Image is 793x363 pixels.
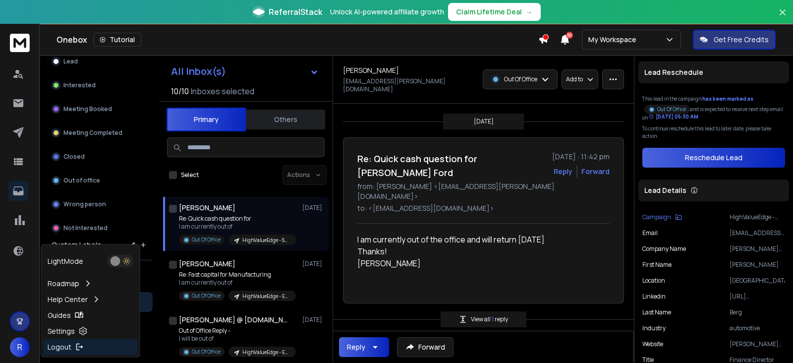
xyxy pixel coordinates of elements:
[730,229,785,237] p: [EMAIL_ADDRESS][PERSON_NAME][DOMAIN_NAME]
[642,261,672,269] p: First Name
[10,337,30,357] button: R
[46,194,153,214] button: Wrong person
[302,204,325,212] p: [DATE]
[63,129,122,137] p: Meeting Completed
[347,342,365,352] div: Reply
[192,348,221,356] p: Out Of Office
[48,295,88,304] p: Help Center
[179,271,296,279] p: Re: Fast capital for Manufacturing
[48,310,71,320] p: Guides
[63,200,106,208] p: Wrong person
[302,316,325,324] p: [DATE]
[163,61,327,81] button: All Inbox(s)
[44,292,138,307] a: Help Center
[642,308,671,316] p: Last Name
[730,340,785,348] p: [PERSON_NAME][DOMAIN_NAME]
[302,260,325,268] p: [DATE]
[657,106,686,113] p: Out Of Office
[642,324,666,332] p: industry
[339,337,389,357] button: Reply
[46,147,153,167] button: Closed
[48,342,71,352] p: Logout
[642,340,663,348] p: website
[48,326,75,336] p: Settings
[642,245,686,253] p: Company Name
[191,85,254,97] h3: Inboxes selected
[714,35,769,45] p: Get Free Credits
[642,277,665,285] p: location
[246,109,325,130] button: Others
[343,65,399,75] h1: [PERSON_NAME]
[474,118,494,125] p: [DATE]
[52,240,101,250] h3: Custom Labels
[44,323,138,339] a: Settings
[242,237,290,244] p: HighValueEdge - Smart Open-Based Email Sequence
[179,215,296,223] p: Re: Quick cash question for
[730,277,785,285] p: [GEOGRAPHIC_DATA]
[448,3,541,21] button: Claim Lifetime Deal→
[63,81,96,89] p: Interested
[730,213,785,221] p: HighValueEdge - Smart Open-Based Email Sequence
[642,148,785,168] button: Reschedule Lead
[171,85,189,97] span: 10 / 10
[504,75,537,83] p: Out Of Office
[179,203,235,213] h1: [PERSON_NAME]
[44,307,138,323] a: Guides
[48,279,79,289] p: Roadmap
[192,236,221,243] p: Out Of Office
[642,293,666,301] p: linkedin
[179,335,296,343] p: I will be out of
[171,66,226,76] h1: All Inbox(s)
[179,279,296,287] p: I am currently out of
[46,123,153,143] button: Meeting Completed
[93,33,141,47] button: Tutorial
[63,105,112,113] p: Meeting Booked
[566,75,583,83] p: Add to
[63,224,108,232] p: Not Interested
[471,315,508,323] p: View all reply
[192,292,221,300] p: Out Of Office
[179,259,235,269] h1: [PERSON_NAME]
[46,75,153,95] button: Interested
[357,181,610,201] p: from: [PERSON_NAME] <[EMAIL_ADDRESS][PERSON_NAME][DOMAIN_NAME]>
[343,77,477,93] p: [EMAIL_ADDRESS][PERSON_NAME][DOMAIN_NAME]
[63,58,78,65] p: Lead
[330,7,444,17] p: Unlock AI-powered affiliate growth
[357,203,610,213] p: to: <[EMAIL_ADDRESS][DOMAIN_NAME]>
[46,218,153,238] button: Not Interested
[179,327,296,335] p: Out of Office Reply -
[730,293,785,301] p: [URL][DOMAIN_NAME][PERSON_NAME]
[492,315,495,323] span: 1
[179,223,296,231] p: I am currently out of
[357,234,610,289] div: I am currently out of the office and will return [DATE] Thanks! [PERSON_NAME]
[357,152,546,180] h1: Re: Quick cash question for [PERSON_NAME] Ford
[642,213,682,221] button: Campaign
[776,6,789,30] button: Close banner
[693,30,776,50] button: Get Free Credits
[730,245,785,253] p: [PERSON_NAME] Ford
[554,167,572,177] button: Reply
[48,256,83,266] p: Light Mode
[44,276,138,292] a: Roadmap
[588,35,640,45] p: My Workspace
[63,177,100,184] p: Out of office
[581,167,610,177] div: Forward
[649,113,698,121] div: [DATE] 05:30 AM
[642,125,785,140] p: To continue reschedule this lead to later date, please take action.
[642,95,785,121] div: This lead in the campaign and is expected to receive next step email on
[552,152,610,162] p: [DATE] : 11:42 pm
[179,315,288,325] h1: [PERSON_NAME] @ [DOMAIN_NAME]
[181,171,199,179] label: Select
[57,33,538,47] div: Onebox
[644,185,686,195] p: Lead Details
[730,308,785,316] p: Berg
[242,293,290,300] p: HighValueEdge - Email Campaign Variant B - (Direct Value Approach)
[730,324,785,332] p: automotive
[730,261,785,269] p: [PERSON_NAME]
[269,6,322,18] span: ReferralStack
[702,95,753,102] span: has been marked as
[526,7,533,17] span: →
